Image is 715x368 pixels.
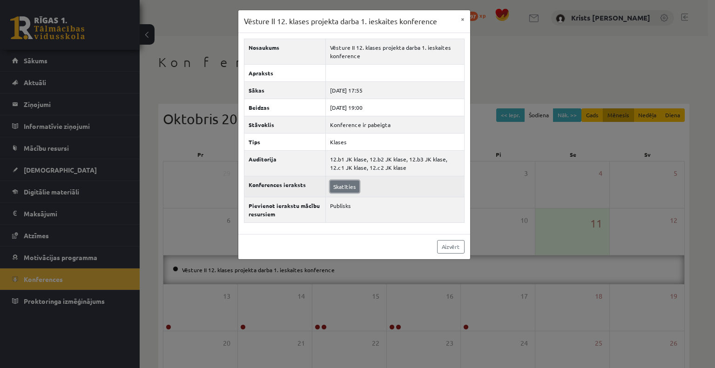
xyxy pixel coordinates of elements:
h3: Vēsture II 12. klases projekta darba 1. ieskaites konference [244,16,437,27]
td: 12.b1 JK klase, 12.b2 JK klase, 12.b3 JK klase, 12.c1 JK klase, 12.c2 JK klase [326,150,464,176]
th: Auditorija [244,150,326,176]
td: Publisks [326,197,464,222]
th: Apraksts [244,64,326,81]
th: Stāvoklis [244,116,326,133]
td: Konference ir pabeigta [326,116,464,133]
a: Aizvērt [437,240,465,254]
button: × [455,10,470,28]
td: Klases [326,133,464,150]
a: Skatīties [330,181,359,193]
th: Pievienot ierakstu mācību resursiem [244,197,326,222]
td: [DATE] 19:00 [326,99,464,116]
th: Sākas [244,81,326,99]
th: Konferences ieraksts [244,176,326,197]
td: [DATE] 17:55 [326,81,464,99]
th: Tips [244,133,326,150]
th: Nosaukums [244,39,326,64]
th: Beidzas [244,99,326,116]
td: Vēsture II 12. klases projekta darba 1. ieskaites konference [326,39,464,64]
